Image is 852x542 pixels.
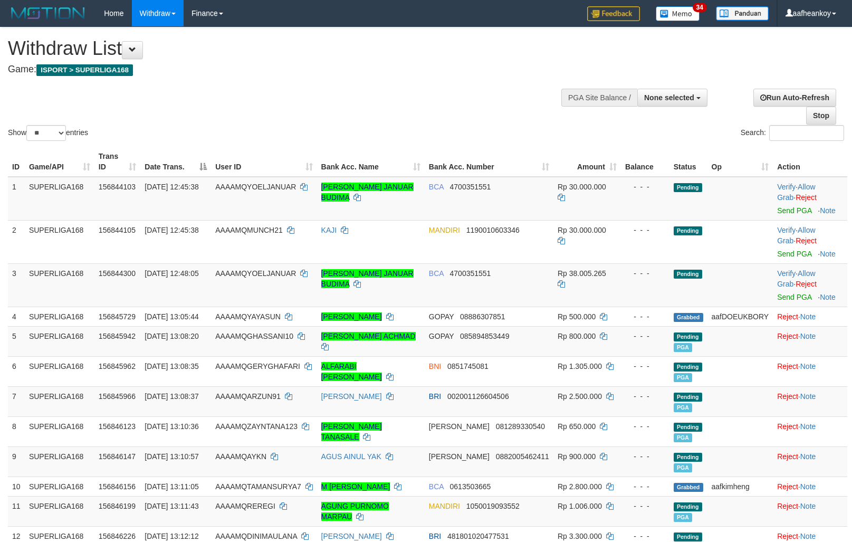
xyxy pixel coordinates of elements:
[99,502,136,510] span: 156846199
[796,280,817,288] a: Reject
[447,362,489,370] span: Copy 0851745081 to clipboard
[625,225,665,235] div: - - -
[674,463,692,472] span: Marked by aafheankoy
[99,482,136,491] span: 156846156
[800,332,816,340] a: Note
[429,269,444,278] span: BCA
[215,312,281,321] span: AAAAMQYAYASUN
[429,532,441,540] span: BRI
[496,422,545,431] span: Copy 081289330540 to clipboard
[215,226,283,234] span: AAAAMQMUNCH21
[145,362,198,370] span: [DATE] 13:08:35
[25,220,94,263] td: SUPERLIGA168
[145,422,198,431] span: [DATE] 13:10:36
[8,5,88,21] img: MOTION_logo.png
[753,89,836,107] a: Run Auto-Refresh
[321,332,416,340] a: [PERSON_NAME] ACHMAD
[777,183,796,191] a: Verify
[8,177,25,221] td: 1
[99,332,136,340] span: 156845942
[466,226,520,234] span: Copy 1190010603346 to clipboard
[321,422,382,441] a: [PERSON_NAME] TANASALE
[558,532,602,540] span: Rp 3.300.000
[25,416,94,446] td: SUPERLIGA168
[773,446,847,477] td: ·
[215,392,281,401] span: AAAAMQARZUN91
[625,501,665,511] div: - - -
[674,226,702,235] span: Pending
[558,392,602,401] span: Rp 2.500.000
[800,532,816,540] a: Note
[773,147,847,177] th: Action
[674,513,692,522] span: Marked by aafsoycanthlai
[496,452,549,461] span: Copy 0882005462411 to clipboard
[215,183,296,191] span: AAAAMQYOELJANUAR
[145,226,198,234] span: [DATE] 12:45:38
[800,502,816,510] a: Note
[99,532,136,540] span: 156846226
[777,250,811,258] a: Send PGA
[25,147,94,177] th: Game/API: activate to sort column ascending
[674,433,692,442] span: Marked by aafheankoy
[707,477,773,496] td: aafkimheng
[800,312,816,321] a: Note
[429,362,441,370] span: BNI
[215,532,297,540] span: AAAAMQDINIMAULANA
[625,311,665,322] div: - - -
[321,502,389,521] a: AGUNG PURNOMO MARPAU
[820,250,836,258] a: Note
[8,147,25,177] th: ID
[25,326,94,356] td: SUPERLIGA168
[145,332,198,340] span: [DATE] 13:08:20
[215,422,298,431] span: AAAAMQZAYNTANA123
[777,422,798,431] a: Reject
[215,452,266,461] span: AAAAMQAYKN
[625,391,665,402] div: - - -
[321,312,382,321] a: [PERSON_NAME]
[429,422,490,431] span: [PERSON_NAME]
[558,452,596,461] span: Rp 900.000
[777,312,798,321] a: Reject
[769,125,844,141] input: Search:
[773,177,847,221] td: · ·
[674,183,702,192] span: Pending
[450,183,491,191] span: Copy 4700351551 to clipboard
[321,226,337,234] a: KAJI
[466,502,520,510] span: Copy 1050019093552 to clipboard
[674,423,702,432] span: Pending
[321,452,381,461] a: AGUS AINUL YAK
[215,502,275,510] span: AAAAMQREREGI
[773,416,847,446] td: ·
[99,362,136,370] span: 156845962
[773,326,847,356] td: ·
[558,362,602,370] span: Rp 1.305.000
[145,312,198,321] span: [DATE] 13:05:44
[145,269,198,278] span: [DATE] 12:48:05
[621,147,669,177] th: Balance
[674,483,703,492] span: Grabbed
[558,269,606,278] span: Rp 38.005.265
[460,332,509,340] span: Copy 085894853449 to clipboard
[806,107,836,125] a: Stop
[99,226,136,234] span: 156844105
[820,293,836,301] a: Note
[25,263,94,307] td: SUPERLIGA168
[674,502,702,511] span: Pending
[625,421,665,432] div: - - -
[99,422,136,431] span: 156846123
[773,307,847,326] td: ·
[587,6,640,21] img: Feedback.jpg
[145,502,198,510] span: [DATE] 13:11:43
[625,182,665,192] div: - - -
[211,147,317,177] th: User ID: activate to sort column ascending
[674,403,692,412] span: Marked by aafheankoy
[777,183,815,202] span: ·
[99,452,136,461] span: 156846147
[8,263,25,307] td: 3
[8,416,25,446] td: 8
[558,482,602,491] span: Rp 2.800.000
[450,269,491,278] span: Copy 4700351551 to clipboard
[777,293,811,301] a: Send PGA
[215,362,300,370] span: AAAAMQGERYGHAFARI
[800,422,816,431] a: Note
